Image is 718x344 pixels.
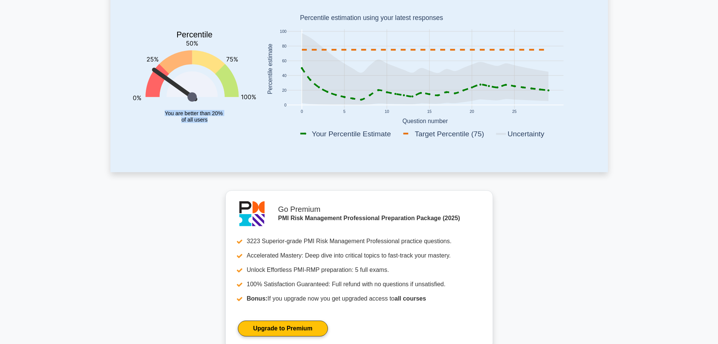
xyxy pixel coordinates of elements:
[165,110,223,116] tspan: You are better than 20%
[181,117,207,123] tspan: of all users
[300,110,303,114] text: 0
[176,31,213,40] text: Percentile
[280,29,286,34] text: 100
[238,321,328,336] a: Upgrade to Premium
[300,14,443,22] text: Percentile estimation using your latest responses
[470,110,474,114] text: 20
[284,103,286,107] text: 0
[384,110,389,114] text: 10
[282,88,286,93] text: 20
[512,110,517,114] text: 25
[427,110,432,114] text: 15
[402,118,448,124] text: Question number
[266,44,273,94] text: Percentile estimate
[343,110,345,114] text: 5
[282,74,286,78] text: 40
[282,44,286,48] text: 80
[282,59,286,63] text: 60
